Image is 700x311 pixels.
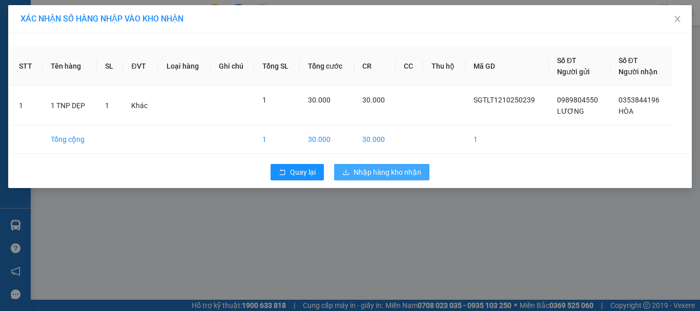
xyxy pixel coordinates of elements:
span: Quay lại [290,167,316,178]
button: downloadNhập hàng kho nhận [334,164,429,180]
th: Thu hộ [423,47,465,86]
th: Mã GD [465,47,549,86]
th: Tổng SL [254,47,300,86]
button: Close [663,5,692,34]
span: LƯƠNG [557,107,584,115]
span: 1 [262,96,266,104]
span: Người nhận [619,68,657,76]
span: Người gửi [557,68,590,76]
th: Tên hàng [43,47,97,86]
span: XÁC NHẬN SỐ HÀNG NHẬP VÀO KHO NHẬN [20,14,183,24]
td: 30.000 [354,126,396,154]
td: 1 [465,126,549,154]
th: CC [396,47,423,86]
span: 30.000 [308,96,331,104]
th: Tổng cước [300,47,354,86]
th: SL [97,47,123,86]
th: ĐVT [123,47,158,86]
td: 30.000 [300,126,354,154]
span: 0989804550 [557,96,598,104]
span: close [673,15,682,23]
th: Loại hàng [158,47,211,86]
span: HÒA [619,107,633,115]
td: Tổng cộng [43,126,97,154]
span: 0353844196 [619,96,660,104]
th: CR [354,47,396,86]
span: Số ĐT [619,56,638,65]
span: Nhập hàng kho nhận [354,167,421,178]
span: 30.000 [362,96,385,104]
span: Số ĐT [557,56,577,65]
td: 1 [254,126,300,154]
td: 1 [11,86,43,126]
span: 1 [105,101,109,110]
td: 1 TNP DẸP [43,86,97,126]
button: rollbackQuay lại [271,164,324,180]
td: Khác [123,86,158,126]
span: rollback [279,169,286,177]
span: download [342,169,349,177]
span: SGTLT1210250239 [473,96,535,104]
th: STT [11,47,43,86]
th: Ghi chú [211,47,255,86]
